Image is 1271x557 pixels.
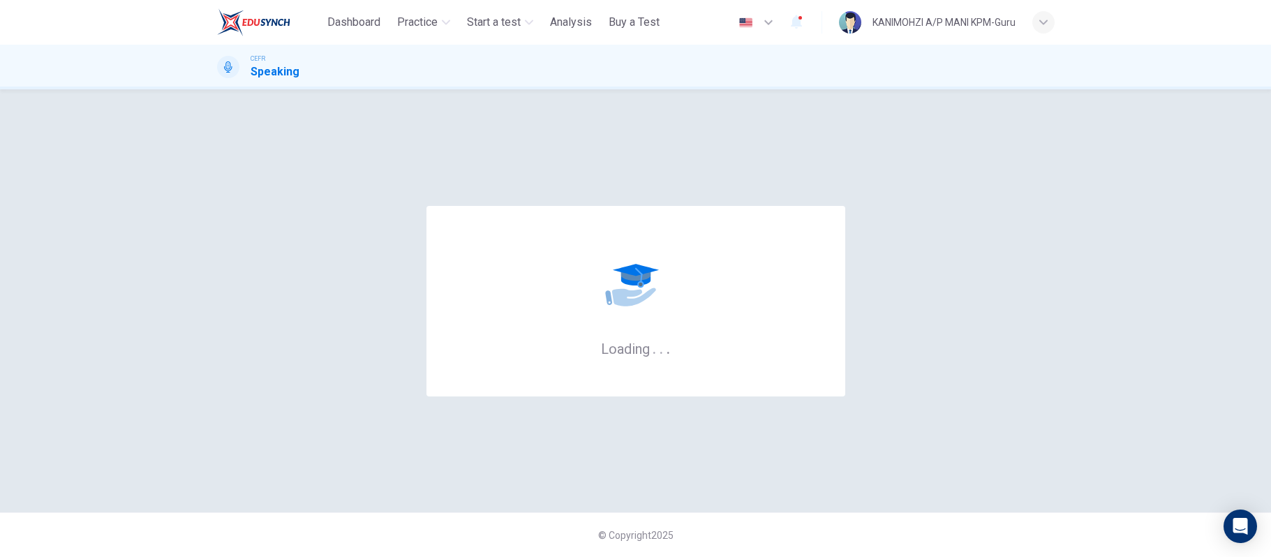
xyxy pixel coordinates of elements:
[872,14,1016,31] div: KANIMOHZI A/P MANI KPM-Guru
[1224,510,1257,543] div: Open Intercom Messenger
[327,14,380,31] span: Dashboard
[461,10,539,35] button: Start a test
[217,8,322,36] a: ELTC logo
[251,54,265,64] span: CEFR
[544,10,597,35] button: Analysis
[392,10,456,35] button: Practice
[659,336,664,359] h6: .
[217,8,290,36] img: ELTC logo
[601,339,671,357] h6: Loading
[666,336,671,359] h6: .
[598,530,674,541] span: © Copyright 2025
[652,336,657,359] h6: .
[609,14,660,31] span: Buy a Test
[550,14,592,31] span: Analysis
[737,17,755,28] img: en
[251,64,299,80] h1: Speaking
[322,10,386,35] button: Dashboard
[467,14,521,31] span: Start a test
[603,10,665,35] button: Buy a Test
[839,11,861,34] img: Profile picture
[397,14,438,31] span: Practice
